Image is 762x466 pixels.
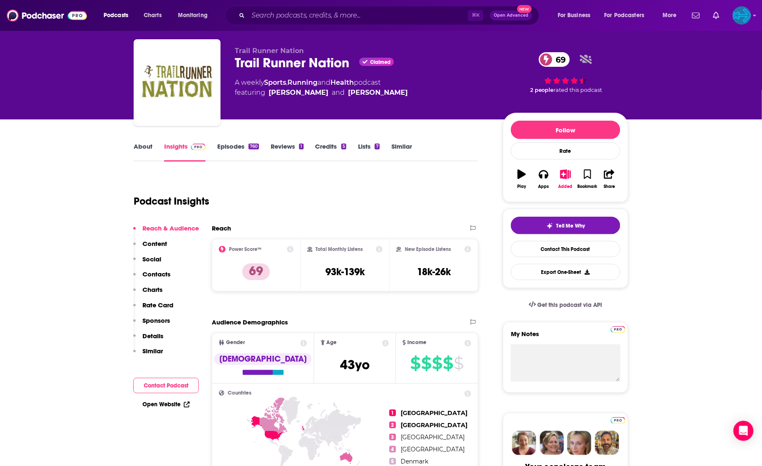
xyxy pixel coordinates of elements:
[417,266,451,278] h3: 18k-26k
[454,357,463,370] span: $
[503,47,628,99] div: 69 2 peoplerated this podcast
[172,9,218,22] button: open menu
[375,144,380,149] div: 7
[611,326,625,333] img: Podchaser Pro
[408,340,427,345] span: Income
[341,144,346,149] div: 5
[389,422,396,428] span: 2
[327,340,337,345] span: Age
[164,142,206,162] a: InsightsPodchaser Pro
[133,240,167,255] button: Content
[133,301,173,317] button: Rate Card
[142,401,190,408] a: Open Website
[554,87,602,93] span: rated this podcast
[212,318,288,326] h2: Audience Demographics
[142,270,170,278] p: Contacts
[663,10,677,21] span: More
[389,458,396,465] span: 5
[405,246,451,252] h2: New Episode Listens
[538,184,549,189] div: Apps
[546,223,553,229] img: tell me why sparkle
[511,264,620,280] button: Export One-Sheet
[547,52,570,67] span: 69
[522,295,609,315] a: Get this podcast via API
[539,52,570,67] a: 69
[249,144,259,149] div: 760
[133,286,163,301] button: Charts
[133,270,170,286] button: Contacts
[228,390,251,396] span: Countries
[235,47,304,55] span: Trail Runner Nation
[142,224,199,232] p: Reach & Audience
[358,142,380,162] a: Lists7
[248,9,468,22] input: Search podcasts, credits, & more...
[421,357,431,370] span: $
[370,60,391,64] span: Claimed
[518,184,526,189] div: Play
[134,195,209,208] h1: Podcast Insights
[611,325,625,333] a: Pro website
[611,416,625,424] a: Pro website
[578,184,597,189] div: Bookmark
[511,164,533,194] button: Play
[555,164,577,194] button: Added
[133,255,161,271] button: Social
[559,184,573,189] div: Added
[191,144,206,150] img: Podchaser Pro
[142,286,163,294] p: Charts
[577,164,598,194] button: Bookmark
[242,263,270,280] p: 69
[540,431,564,455] img: Barbara Profile
[517,5,532,13] span: New
[533,164,554,194] button: Apps
[595,431,619,455] img: Jon Profile
[269,88,328,98] a: Don Freeman
[332,88,345,98] span: and
[144,10,162,21] span: Charts
[133,224,199,240] button: Reach & Audience
[552,9,601,22] button: open menu
[330,79,354,86] a: Health
[511,121,620,139] button: Follow
[401,433,465,441] span: [GEOGRAPHIC_DATA]
[315,142,346,162] a: Credits5
[657,9,687,22] button: open menu
[235,88,408,98] span: featuring
[391,142,412,162] a: Similar
[401,409,468,417] span: [GEOGRAPHIC_DATA]
[443,357,453,370] span: $
[611,417,625,424] img: Podchaser Pro
[133,317,170,332] button: Sponsors
[133,332,163,347] button: Details
[389,446,396,453] span: 4
[217,142,259,162] a: Episodes760
[348,88,408,98] a: Scott Warr
[734,421,754,441] div: Open Intercom Messenger
[299,144,303,149] div: 1
[689,8,703,23] a: Show notifications dropdown
[556,223,585,229] span: Tell Me Why
[7,8,87,23] a: Podchaser - Follow, Share and Rate Podcasts
[432,357,442,370] span: $
[178,10,208,21] span: Monitoring
[214,353,312,365] div: [DEMOGRAPHIC_DATA]
[142,301,173,309] p: Rate Card
[605,10,645,21] span: For Podcasters
[104,10,128,21] span: Podcasts
[468,10,483,21] span: ⌘ K
[389,410,396,416] span: 1
[733,6,751,25] span: Logged in as backbonemedia
[142,332,163,340] p: Details
[235,78,408,98] div: A weekly podcast
[142,255,161,263] p: Social
[233,6,547,25] div: Search podcasts, credits, & more...
[733,6,751,25] button: Show profile menu
[530,87,554,93] span: 2 people
[538,301,602,309] span: Get this podcast via API
[135,41,219,124] img: Trail Runner Nation
[710,8,723,23] a: Show notifications dropdown
[599,9,657,22] button: open menu
[134,142,152,162] a: About
[567,431,592,455] img: Jules Profile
